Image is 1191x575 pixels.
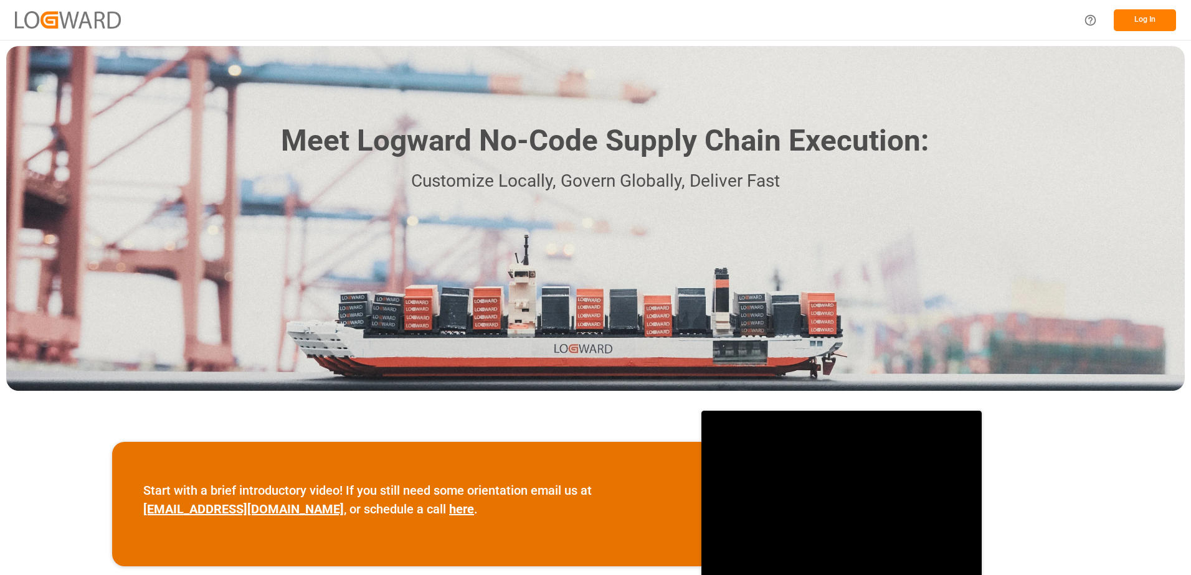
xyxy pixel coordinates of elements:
h1: Meet Logward No-Code Supply Chain Execution: [281,119,929,163]
a: here [449,502,474,517]
p: Start with a brief introductory video! If you still need some orientation email us at , or schedu... [143,481,670,518]
img: Logward_new_orange.png [15,11,121,28]
p: Customize Locally, Govern Globally, Deliver Fast [262,167,929,195]
button: Log In [1114,9,1176,31]
button: Help Center [1076,6,1104,34]
a: [EMAIL_ADDRESS][DOMAIN_NAME] [143,502,344,517]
